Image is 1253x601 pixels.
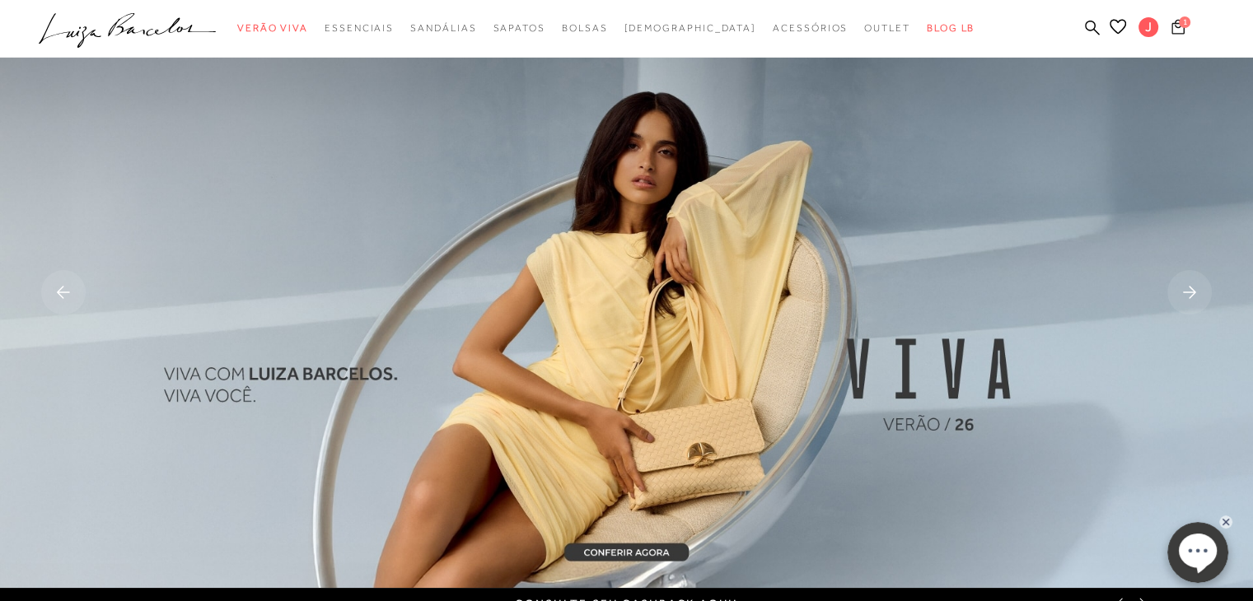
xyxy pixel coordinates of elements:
a: categoryNavScreenReaderText [773,13,848,44]
button: 1 [1167,18,1190,40]
a: categoryNavScreenReaderText [410,13,476,44]
a: categoryNavScreenReaderText [237,13,308,44]
span: Sapatos [493,22,545,34]
span: Verão Viva [237,22,308,34]
span: Outlet [864,22,910,34]
span: Essenciais [325,22,394,34]
span: Sandálias [410,22,476,34]
a: BLOG LB [927,13,975,44]
a: categoryNavScreenReaderText [493,13,545,44]
a: categoryNavScreenReaderText [562,13,608,44]
a: categoryNavScreenReaderText [864,13,910,44]
span: Acessórios [773,22,848,34]
span: [DEMOGRAPHIC_DATA] [624,22,756,34]
span: J [1138,17,1158,37]
span: BLOG LB [927,22,975,34]
a: categoryNavScreenReaderText [325,13,394,44]
span: 1 [1179,16,1190,28]
button: J [1131,16,1167,42]
a: noSubCategoriesText [624,13,756,44]
span: Bolsas [562,22,608,34]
